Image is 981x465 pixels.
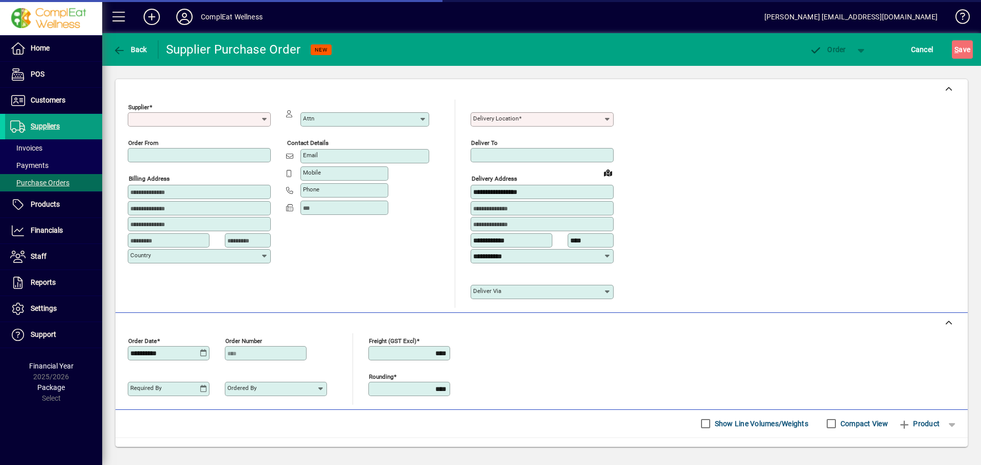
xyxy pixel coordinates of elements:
mat-label: Rounding [369,373,393,380]
mat-label: Deliver To [471,139,498,146]
a: Customers [5,88,102,113]
span: ave [954,41,970,58]
mat-label: Deliver via [473,287,501,295]
span: POS [31,70,44,78]
span: Invoices [10,144,42,152]
mat-label: Mobile [303,169,321,176]
a: Home [5,36,102,61]
button: Back [110,40,150,59]
label: Compact View [838,419,888,429]
span: Payments [10,161,49,169]
a: Invoices [5,139,102,157]
span: NEW [315,46,328,53]
a: Support [5,322,102,348]
mat-label: Order from [128,139,158,146]
span: Reports [31,278,56,286]
mat-label: Required by [130,384,161,391]
span: Financial Year [29,362,74,370]
label: Show Line Volumes/Weights [713,419,808,429]
a: Staff [5,244,102,270]
div: Supplier Purchase Order [166,41,301,58]
app-page-header-button: Back [102,40,158,59]
mat-label: Freight (GST excl) [369,337,416,344]
mat-label: Attn [303,115,314,122]
a: Products [5,192,102,217]
span: Purchase Orders [10,179,69,187]
span: Financials [31,226,63,234]
a: POS [5,62,102,87]
mat-label: Order number [225,337,262,344]
a: Knowledge Base [948,2,968,35]
span: Staff [31,252,46,260]
a: View on map [600,164,616,181]
span: Home [31,44,50,52]
a: Financials [5,218,102,243]
span: Customers [31,96,65,104]
button: Add [135,8,168,26]
a: Reports [5,270,102,296]
div: ComplEat Wellness [201,9,263,25]
span: Suppliers [31,122,60,130]
span: Cancel [911,41,933,58]
span: Products [31,200,60,208]
mat-label: Order date [128,337,157,344]
a: Purchase Orders [5,174,102,191]
button: Order [805,40,851,59]
a: Payments [5,157,102,174]
mat-label: Delivery Location [473,115,519,122]
mat-label: Phone [303,186,319,193]
span: S [954,45,959,54]
span: Package [37,383,65,391]
mat-label: Ordered by [227,384,256,391]
span: Back [113,45,147,54]
mat-label: Supplier [128,104,149,111]
span: Support [31,330,56,338]
button: Cancel [908,40,936,59]
mat-label: Email [303,152,318,159]
button: Save [952,40,973,59]
a: Settings [5,296,102,322]
button: Profile [168,8,201,26]
span: Settings [31,304,57,312]
span: Order [810,45,846,54]
mat-label: Country [130,252,151,259]
div: [PERSON_NAME] [EMAIL_ADDRESS][DOMAIN_NAME] [764,9,938,25]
